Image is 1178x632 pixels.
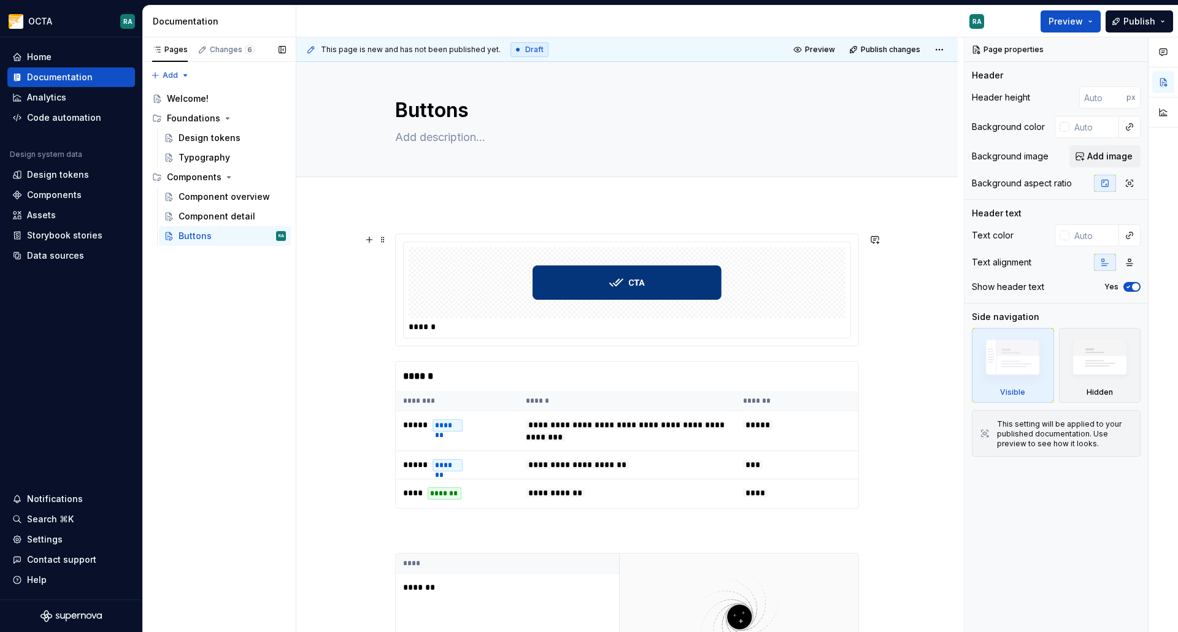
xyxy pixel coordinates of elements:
div: Component detail [179,210,255,223]
div: Search ⌘K [27,513,74,525]
a: ButtonsRA [159,226,291,246]
div: Header text [972,207,1022,219]
div: OCTA [28,15,52,28]
div: Analytics [27,91,66,104]
div: Component overview [179,191,270,203]
input: Auto [1069,116,1119,138]
div: Documentation [27,71,93,83]
div: Background image [972,150,1049,162]
div: RA [123,17,133,26]
label: Yes [1104,282,1118,292]
span: 6 [245,45,255,55]
input: Auto [1079,86,1126,109]
div: Code automation [27,112,101,124]
a: Analytics [7,88,135,107]
div: Help [27,574,47,586]
div: Design tokens [179,132,241,144]
div: Components [27,189,82,201]
a: Design tokens [7,165,135,185]
div: Notifications [27,493,83,505]
div: RA [279,230,284,242]
a: Documentation [7,67,135,87]
svg: Supernova Logo [40,610,102,622]
span: Preview [805,45,835,55]
div: Changes [210,45,255,55]
div: Hidden [1087,387,1113,397]
div: Design tokens [27,169,89,181]
a: Component detail [159,207,291,226]
div: Visible [972,328,1054,403]
span: This page is new and has not been published yet. [321,45,501,55]
div: Foundations [147,109,291,128]
button: Publish changes [845,41,926,58]
div: Text color [972,229,1014,242]
button: Publish [1106,10,1173,32]
div: RA [972,17,982,26]
div: Buttons [179,230,212,242]
span: Draft [525,45,544,55]
div: Side navigation [972,311,1039,323]
button: Add image [1069,145,1141,167]
button: Preview [1041,10,1101,32]
div: Visible [1000,387,1025,397]
div: Background color [972,121,1045,133]
div: Page tree [147,89,291,246]
div: Header [972,69,1003,82]
div: Settings [27,533,63,546]
a: Components [7,185,135,205]
textarea: Buttons [393,96,857,125]
span: Add [163,70,178,80]
div: This setting will be applied to your published documentation. Use preview to see how it looks. [997,419,1133,449]
a: Assets [7,205,135,225]
a: Data sources [7,246,135,265]
a: Welcome! [147,89,291,109]
div: Background aspect ratio [972,177,1072,189]
button: Add [147,67,193,84]
div: Assets [27,209,56,221]
input: Auto [1069,224,1119,246]
div: Storybook stories [27,229,102,242]
div: Pages [152,45,188,55]
span: Add image [1087,150,1133,162]
div: Text alignment [972,256,1031,268]
div: Show header text [972,281,1044,293]
div: Contact support [27,554,96,566]
button: Preview [790,41,841,58]
button: Notifications [7,489,135,509]
a: Code automation [7,108,135,128]
span: Publish changes [861,45,920,55]
p: px [1126,93,1136,102]
a: Home [7,47,135,67]
button: OCTARA [2,8,140,34]
div: Data sources [27,249,84,262]
div: Components [147,167,291,187]
div: Components [167,171,221,183]
div: Typography [179,151,230,164]
a: Design tokens [159,128,291,148]
div: Foundations [167,112,220,124]
a: Component overview [159,187,291,207]
button: Help [7,570,135,590]
div: Hidden [1059,328,1141,403]
img: bf57eda1-e70d-405f-8799-6995c3035d87.png [9,14,23,29]
button: Contact support [7,550,135,569]
span: Preview [1049,15,1083,28]
div: Design system data [10,150,82,159]
a: Typography [159,148,291,167]
div: Home [27,51,52,63]
span: Publish [1123,15,1155,28]
a: Settings [7,530,135,549]
div: Documentation [153,15,291,28]
div: Welcome! [167,93,209,105]
div: Header height [972,91,1030,104]
a: Storybook stories [7,226,135,245]
button: Search ⌘K [7,509,135,529]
